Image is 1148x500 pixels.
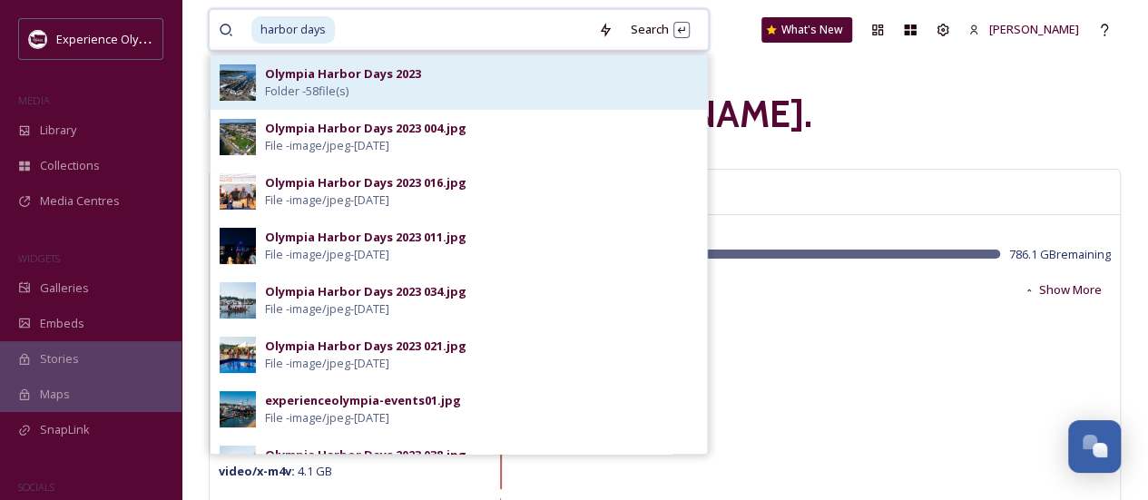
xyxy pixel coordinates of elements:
[251,16,335,43] span: harbor days
[265,283,466,300] div: Olympia Harbor Days 2023 034.jpg
[40,279,89,297] span: Galleries
[220,119,256,155] img: 7c46602d-c0ad-44c9-866f-09bf11d9ca8e.jpg
[29,30,47,48] img: download.jpeg
[220,337,256,373] img: 9a9655ca-90fc-4603-ab26-6e6824a93c77.jpg
[959,12,1088,47] a: [PERSON_NAME]
[40,122,76,139] span: Library
[56,30,164,47] span: Experience Olympia
[265,392,461,409] div: experienceolympia-events01.jpg
[761,17,852,43] a: What's New
[265,83,348,100] span: Folder - 58 file(s)
[265,355,389,372] span: File - image/jpeg - [DATE]
[265,65,421,82] strong: Olympia Harbor Days 2023
[265,174,466,191] div: Olympia Harbor Days 2023 016.jpg
[265,191,389,209] span: File - image/jpeg - [DATE]
[18,480,54,494] span: SOCIALS
[265,137,389,154] span: File - image/jpeg - [DATE]
[989,21,1079,37] span: [PERSON_NAME]
[40,386,70,403] span: Maps
[219,463,295,479] strong: video/x-m4v :
[40,157,100,174] span: Collections
[1068,420,1121,473] button: Open Chat
[40,192,120,210] span: Media Centres
[220,446,256,482] img: a0c6e210-cda0-4bd4-ad79-a8e55626b2d1.jpg
[265,338,466,355] div: Olympia Harbor Days 2023 021.jpg
[265,409,389,426] span: File - image/jpeg - [DATE]
[265,120,466,137] div: Olympia Harbor Days 2023 004.jpg
[220,282,256,319] img: 96f8be42-445d-44a7-ad78-04468d86ddc7.jpg
[220,391,256,427] img: a35d495c-6dad-4f90-85e8-dc6b82520dd4.jpg
[40,315,84,332] span: Embeds
[220,64,256,101] img: 2c8eb1eb-5901-4518-91a9-6cf25cd442d3.jpg
[265,229,466,246] div: Olympia Harbor Days 2023 011.jpg
[40,350,79,368] span: Stories
[40,421,90,438] span: SnapLink
[265,446,466,464] div: Olympia Harbor Days 2023 038.jpg
[18,93,50,107] span: MEDIA
[1015,272,1111,308] button: Show More
[265,300,389,318] span: File - image/jpeg - [DATE]
[1009,246,1111,263] span: 786.1 GB remaining
[622,12,699,47] div: Search
[18,251,60,265] span: WIDGETS
[219,463,332,479] span: 4.1 GB
[265,246,389,263] span: File - image/jpeg - [DATE]
[220,228,256,264] img: 36a65cb5-d972-4b3f-ab77-8514e534665b.jpg
[220,173,256,210] img: 5626fa1a-a4b5-4809-a10e-94d7d21629ab.jpg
